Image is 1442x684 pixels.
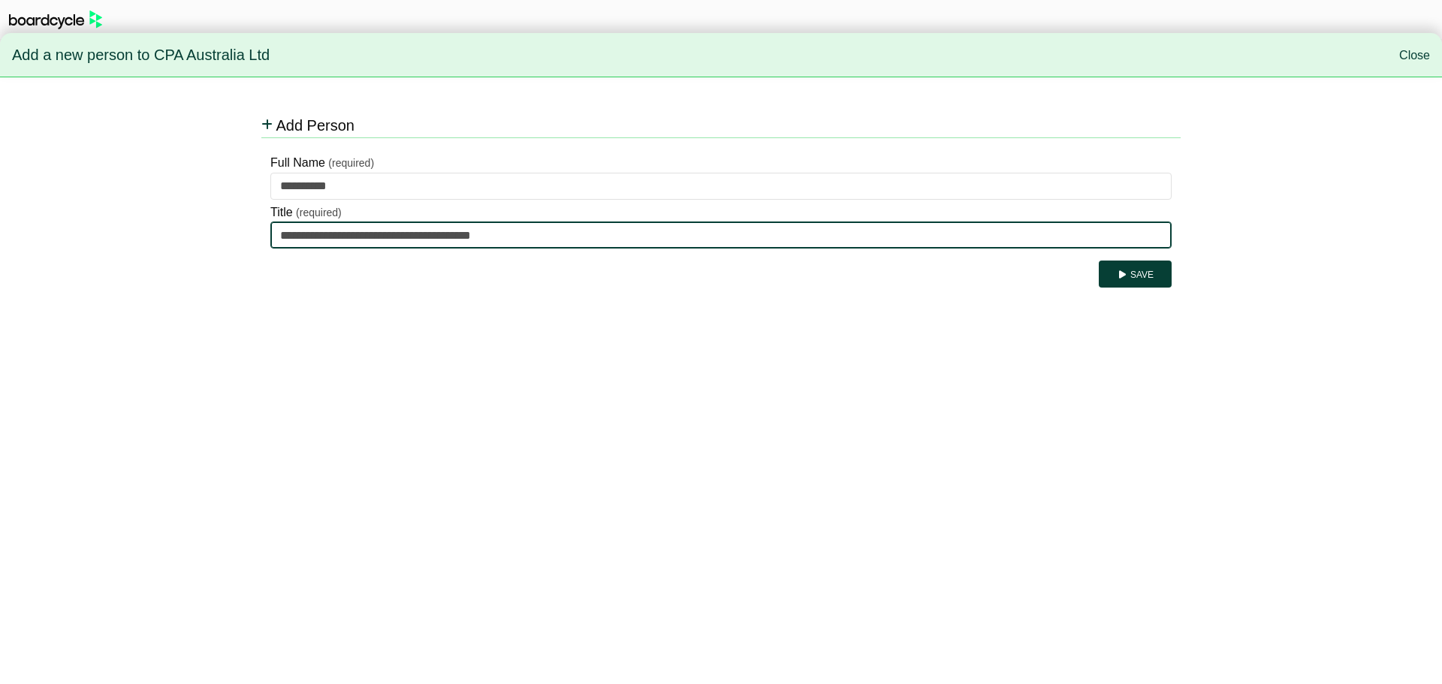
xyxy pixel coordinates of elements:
small: (required) [328,157,374,169]
label: Title [270,203,293,222]
a: Close [1399,49,1430,62]
label: Full Name [270,153,325,173]
button: Save [1099,261,1172,288]
small: (required) [296,206,342,218]
span: Add Person [276,117,354,134]
img: BoardcycleBlackGreen-aaafeed430059cb809a45853b8cf6d952af9d84e6e89e1f1685b34bfd5cb7d64.svg [9,11,102,29]
span: Add a new person to CPA Australia Ltd [12,40,270,71]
